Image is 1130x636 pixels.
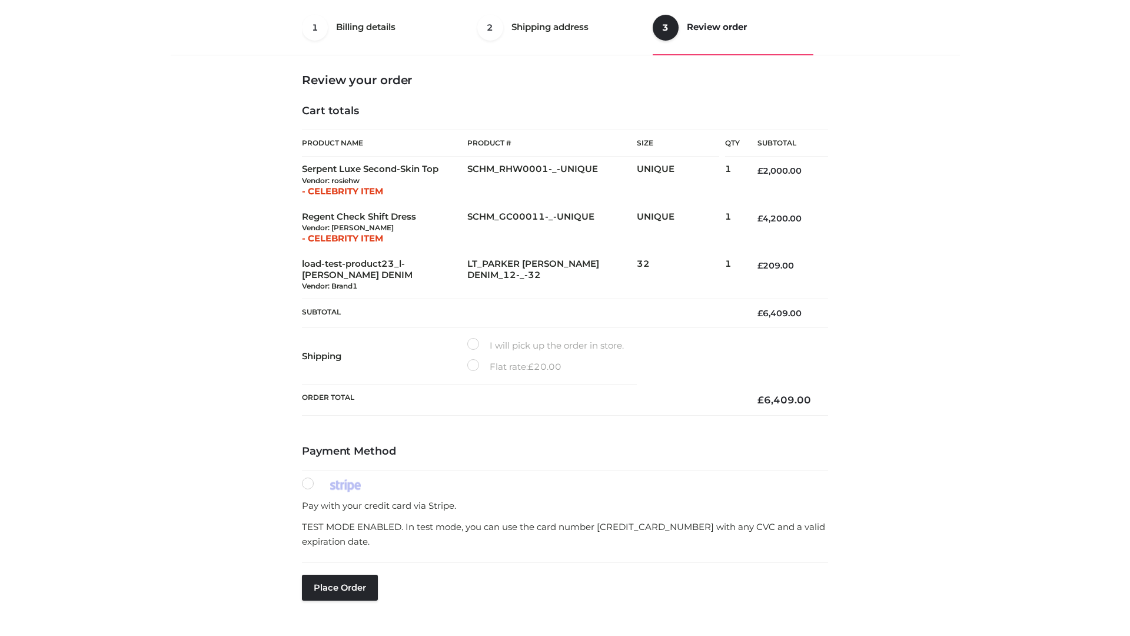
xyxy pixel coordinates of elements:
[757,213,763,224] span: £
[757,308,763,319] span: £
[302,157,467,204] td: Serpent Luxe Second-Skin Top
[528,361,534,372] span: £
[757,165,763,176] span: £
[302,498,828,514] p: Pay with your credit card via Stripe.
[725,157,740,204] td: 1
[302,204,467,251] td: Regent Check Shift Dress
[740,130,828,157] th: Subtotal
[757,394,811,406] bdi: 6,409.00
[302,385,740,416] th: Order Total
[302,105,828,118] h4: Cart totals
[467,338,624,353] label: I will pick up the order in store.
[302,328,467,385] th: Shipping
[302,176,360,185] small: Vendor: rosiehw
[302,299,740,328] th: Subtotal
[757,394,764,406] span: £
[467,251,637,299] td: LT_PARKER [PERSON_NAME] DENIM_12-_-32
[302,233,383,244] span: - CELEBRITY ITEM
[302,519,828,549] p: TEST MODE ENABLED. In test mode, you can use the card number [CREDIT_CARD_NUMBER] with any CVC an...
[637,157,725,204] td: UNIQUE
[302,281,357,290] small: Vendor: Brand1
[528,361,561,372] bdi: 20.00
[757,260,763,271] span: £
[757,165,802,176] bdi: 2,000.00
[757,260,794,271] bdi: 209.00
[302,185,383,197] span: - CELEBRITY ITEM
[757,213,802,224] bdi: 4,200.00
[725,204,740,251] td: 1
[467,157,637,204] td: SCHM_RHW0001-_-UNIQUE
[467,204,637,251] td: SCHM_GC00011-_-UNIQUE
[637,204,725,251] td: UNIQUE
[302,130,467,157] th: Product Name
[467,359,561,375] label: Flat rate:
[302,445,828,458] h4: Payment Method
[302,575,378,601] button: Place order
[725,251,740,299] td: 1
[302,251,467,299] td: load-test-product23_l-[PERSON_NAME] DENIM
[302,223,394,232] small: Vendor: [PERSON_NAME]
[637,130,719,157] th: Size
[467,130,637,157] th: Product #
[302,73,828,87] h3: Review your order
[757,308,802,319] bdi: 6,409.00
[637,251,725,299] td: 32
[725,130,740,157] th: Qty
